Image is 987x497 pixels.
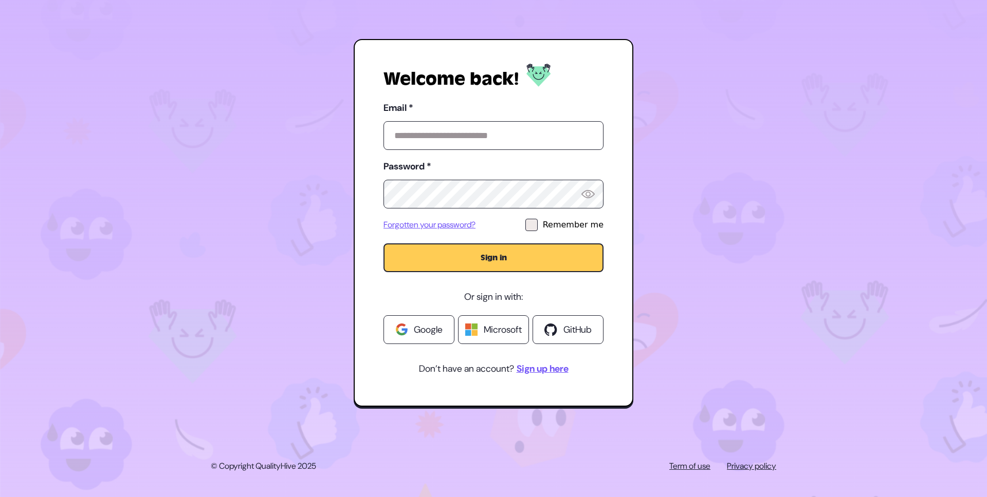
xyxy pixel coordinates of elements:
[465,323,478,336] img: Windows
[383,158,604,175] label: Password *
[383,289,604,305] p: Or sign in with:
[414,322,443,337] span: Google
[526,64,551,87] img: Log in to QualityHive
[383,243,604,272] button: Sign in
[458,315,529,344] a: Microsoft
[383,69,519,89] h1: Welcome back!
[563,322,592,337] span: GitHub
[484,322,522,337] span: Microsoft
[533,315,604,344] a: GitHub
[383,315,454,344] a: Google
[517,360,569,377] a: Sign up here
[544,323,557,336] img: Github
[543,219,604,231] div: Remember me
[383,219,476,231] a: Forgotten your password?
[383,360,604,377] p: Don’t have an account?
[396,323,408,336] img: Google
[669,460,710,472] a: Term of use
[211,460,316,472] p: © Copyright QualityHive 2025
[727,460,776,472] a: Privacy policy
[383,100,604,116] label: Email *
[581,190,595,198] img: Reveal Password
